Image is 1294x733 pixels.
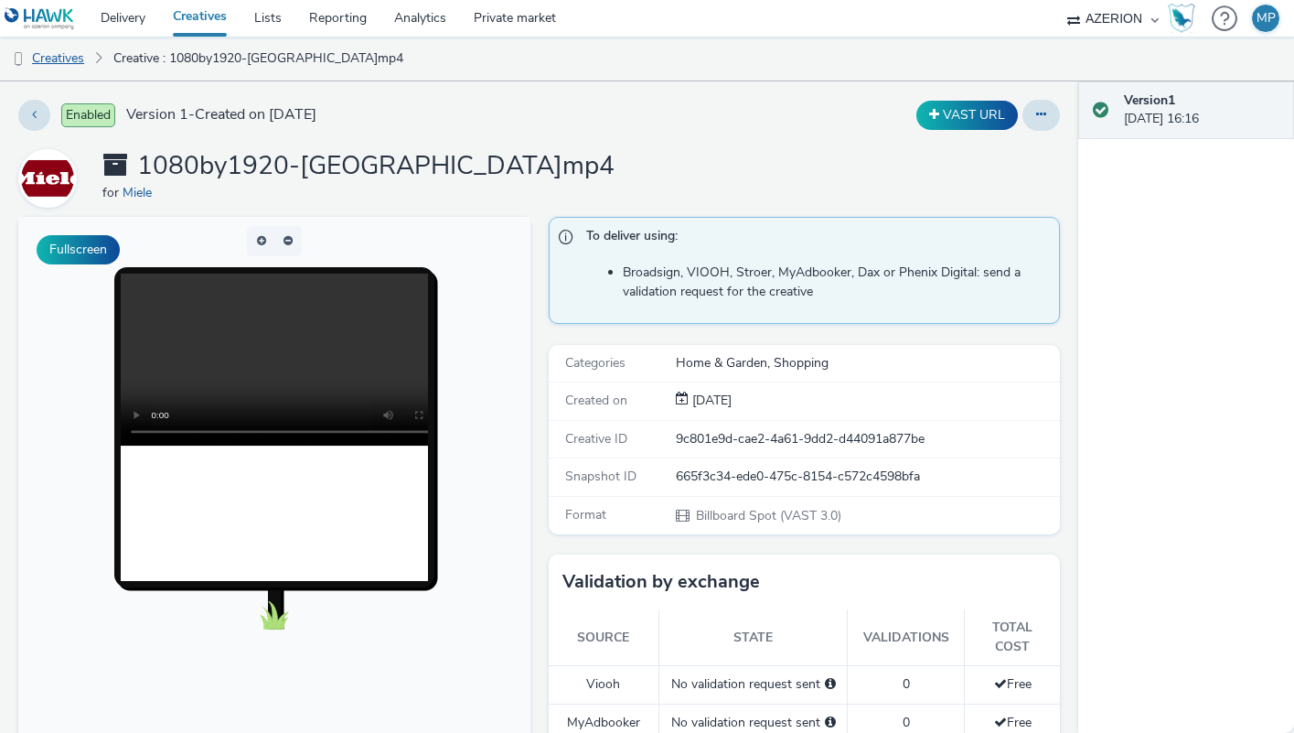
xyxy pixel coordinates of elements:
[61,103,115,127] span: Enabled
[1257,5,1276,32] div: MP
[9,50,27,69] img: dooh
[903,675,910,693] span: 0
[689,392,732,409] span: [DATE]
[1124,92,1279,129] div: [DATE] 16:16
[565,354,626,372] span: Categories
[668,714,838,732] div: No validation request sent
[565,506,606,523] span: Format
[565,468,636,485] span: Snapshot ID
[1124,92,1175,109] strong: Version 1
[37,235,120,264] button: Fullscreen
[668,675,838,694] div: No validation request sent
[694,507,841,524] span: Billboard Spot (VAST 3.0)
[549,666,659,704] td: Viooh
[659,609,848,665] th: State
[102,184,123,201] span: for
[994,675,1032,693] span: Free
[102,149,615,184] h1: 1080by1920-[GEOGRAPHIC_DATA]mp4
[912,101,1022,130] div: Duplicate the creative as a VAST URL
[565,392,627,409] span: Created on
[676,430,1058,448] div: 9c801e9d-cae2-4a61-9dd2-d44091a877be
[1168,4,1203,33] a: Hawk Academy
[565,430,627,447] span: Creative ID
[1168,4,1195,33] img: Hawk Academy
[126,104,316,125] span: Version 1 - Created on [DATE]
[825,714,836,732] div: Please select a deal below and click on Send to send a validation request to MyAdbooker.
[848,609,965,665] th: Validations
[18,169,84,187] a: Miele
[5,7,75,30] img: undefined Logo
[104,37,412,81] a: Creative : 1080by1920-[GEOGRAPHIC_DATA]mp4
[994,714,1032,731] span: Free
[825,675,836,694] div: Please select a deal below and click on Send to send a validation request to Viooh.
[965,609,1060,665] th: Total cost
[689,392,732,410] div: Creation 03 October 2025, 16:16
[586,227,1042,251] span: To deliver using:
[623,264,1051,301] li: Broadsign, VIOOH, Stroer, MyAdbooker, Dax or Phenix Digital: send a validation request for the cr...
[676,354,1058,372] div: Home & Garden, Shopping
[549,609,659,665] th: Source
[916,101,1018,130] button: VAST URL
[123,184,159,201] a: Miele
[903,714,910,731] span: 0
[562,568,760,596] h3: Validation by exchange
[21,152,74,205] img: Miele
[676,468,1058,486] div: 665f3c34-ede0-475c-8154-c572c4598bfa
